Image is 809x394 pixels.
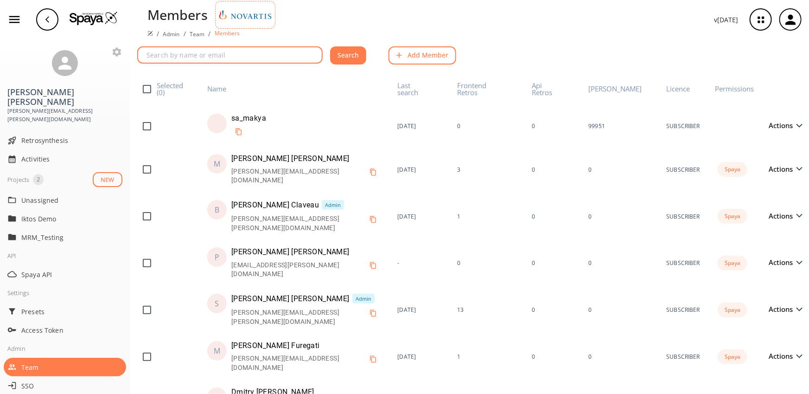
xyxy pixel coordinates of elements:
[7,174,29,185] div: Projects
[366,352,381,367] button: Copy to clipboard
[659,147,707,193] td: SUBSCRIBER
[4,131,126,150] div: Retrosynthesis
[769,306,797,313] span: Actions
[215,29,240,37] p: Members
[21,270,122,279] span: Spaya API
[21,381,122,391] span: SSO
[207,85,226,92] div: Name
[4,321,126,339] div: Access Token
[525,240,581,286] td: 0
[231,354,366,372] div: [PERSON_NAME][EMAIL_ADDRESS][DOMAIN_NAME]
[330,46,366,65] button: Search
[581,240,659,286] td: 0
[70,11,118,25] img: Logo Spaya
[581,147,659,193] td: 0
[366,212,381,227] button: Copy to clipboard
[214,347,220,355] div: M
[666,85,690,92] div: Licence
[581,193,659,240] td: 0
[147,31,153,36] img: Spaya logo
[390,240,449,286] td: -
[352,294,375,304] div: Admin
[450,240,525,286] td: 0
[450,334,525,380] td: 1
[215,253,219,261] div: P
[21,325,122,335] span: Access Token
[714,15,739,25] p: v [DATE]
[525,286,581,334] td: 0
[231,167,366,185] div: [PERSON_NAME][EMAIL_ADDRESS][DOMAIN_NAME]
[231,201,319,209] div: [PERSON_NAME] Claveau
[769,353,797,360] span: Actions
[450,193,525,240] td: 1
[21,154,122,164] span: Activities
[21,214,96,224] p: Iktos Demo
[769,166,797,173] span: Actions
[4,265,126,284] div: Spaya API
[157,29,159,39] li: /
[581,106,659,147] td: 99951
[215,300,219,307] div: S
[659,334,707,380] td: SUBSCRIBER
[4,302,126,321] div: Presets
[390,193,449,240] td: [DATE]
[769,122,797,129] span: Actions
[21,362,122,372] span: Team
[581,286,659,334] td: 0
[21,307,122,316] span: Presets
[231,261,366,279] div: [EMAIL_ADDRESS][PERSON_NAME][DOMAIN_NAME]
[215,206,219,213] div: B
[21,233,96,242] p: MRM_Testing
[397,82,432,96] div: Last search
[525,334,581,380] td: 0
[659,193,707,240] td: SUBSCRIBER
[366,258,381,273] button: Copy to clipboard
[231,115,266,122] div: sa_makya
[525,193,581,240] td: 0
[231,295,350,303] div: [PERSON_NAME] [PERSON_NAME]
[769,259,797,266] span: Actions
[718,303,747,317] div: Spaya
[140,46,323,64] input: Search by name or email
[390,286,449,334] td: [DATE]
[322,200,344,210] div: Admin
[366,165,381,180] button: Copy to clipboard
[588,85,642,92] div: [PERSON_NAME]
[93,172,122,187] button: NEW
[525,106,581,147] td: 0
[208,29,210,39] li: /
[190,30,205,38] a: Team
[4,191,126,209] div: Unassigned
[715,85,754,92] div: Permissions
[4,228,126,246] div: MRM_Testing
[769,213,797,220] span: Actions
[4,358,126,376] div: Team
[21,195,122,205] span: Unassigned
[718,162,747,177] div: Spaya
[231,155,350,162] div: [PERSON_NAME] [PERSON_NAME]
[147,5,208,25] div: Members
[659,240,707,286] td: SUBSCRIBER
[157,82,192,96] div: Selected ( 0 )
[659,286,707,334] td: SUBSCRIBER
[231,342,320,349] div: [PERSON_NAME] Furegati
[163,30,180,38] a: Admin
[450,147,525,193] td: 3
[366,306,381,321] button: Copy to clipboard
[581,334,659,380] td: 0
[4,209,126,228] div: Iktos Demo
[532,82,564,96] div: Api Retros
[7,107,122,124] span: [PERSON_NAME][EMAIL_ADDRESS][PERSON_NAME][DOMAIN_NAME]
[390,147,449,193] td: [DATE]
[33,175,44,184] span: 2
[231,248,350,256] div: [PERSON_NAME] [PERSON_NAME]
[718,209,747,224] div: Spaya
[21,136,122,145] span: Retrosynthesis
[231,308,366,326] div: [PERSON_NAME][EMAIL_ADDRESS][PERSON_NAME][DOMAIN_NAME]
[7,87,122,107] h3: [PERSON_NAME] [PERSON_NAME]
[450,106,525,147] td: 0
[231,214,366,233] div: [PERSON_NAME][EMAIL_ADDRESS][PERSON_NAME][DOMAIN_NAME]
[450,286,525,334] td: 13
[217,3,273,26] img: Team logo
[389,46,456,65] button: Add Member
